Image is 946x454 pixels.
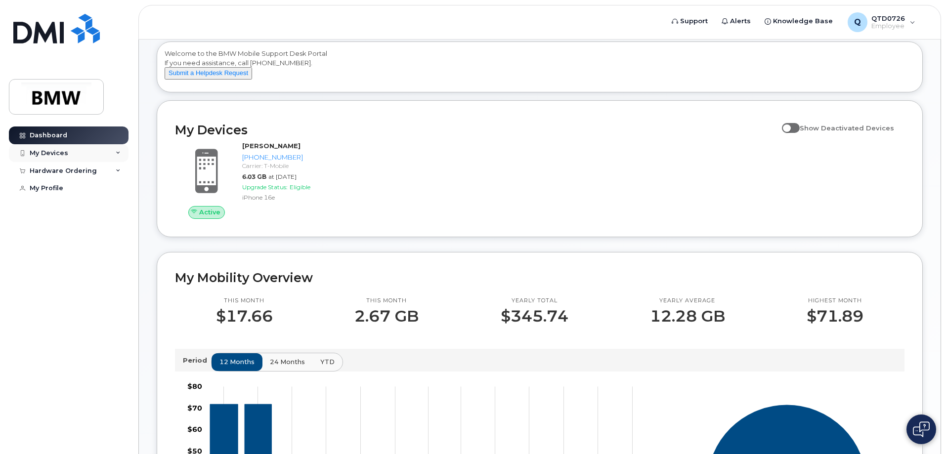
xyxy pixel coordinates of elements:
[183,356,211,365] p: Period
[807,297,863,305] p: Highest month
[187,382,202,391] tspan: $80
[354,307,419,325] p: 2.67 GB
[650,297,725,305] p: Yearly average
[841,12,922,32] div: QTD0726
[242,142,301,150] strong: [PERSON_NAME]
[501,307,568,325] p: $345.74
[913,421,930,437] img: Open chat
[730,16,751,26] span: Alerts
[680,16,708,26] span: Support
[199,207,220,217] span: Active
[800,124,894,132] span: Show Deactivated Devices
[175,141,348,218] a: Active[PERSON_NAME][PHONE_NUMBER]Carrier: T-Mobile6.03 GBat [DATE]Upgrade Status:EligibleiPhone 16e
[270,357,305,367] span: 24 months
[290,183,310,191] span: Eligible
[165,69,252,77] a: Submit a Helpdesk Request
[715,11,758,31] a: Alerts
[242,153,344,162] div: [PHONE_NUMBER]
[165,67,252,80] button: Submit a Helpdesk Request
[242,183,288,191] span: Upgrade Status:
[242,162,344,170] div: Carrier: T-Mobile
[758,11,840,31] a: Knowledge Base
[216,297,273,305] p: This month
[165,49,915,88] div: Welcome to the BMW Mobile Support Desk Portal If you need assistance, call [PHONE_NUMBER].
[354,297,419,305] p: This month
[268,173,297,180] span: at [DATE]
[242,193,344,202] div: iPhone 16e
[782,119,790,126] input: Show Deactivated Devices
[773,16,833,26] span: Knowledge Base
[871,14,905,22] span: QTD0726
[242,173,266,180] span: 6.03 GB
[501,297,568,305] p: Yearly total
[871,22,905,30] span: Employee
[216,307,273,325] p: $17.66
[650,307,725,325] p: 12.28 GB
[665,11,715,31] a: Support
[807,307,863,325] p: $71.89
[175,270,904,285] h2: My Mobility Overview
[175,123,777,137] h2: My Devices
[187,404,202,413] tspan: $70
[320,357,335,367] span: YTD
[854,16,861,28] span: Q
[187,425,202,434] tspan: $60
